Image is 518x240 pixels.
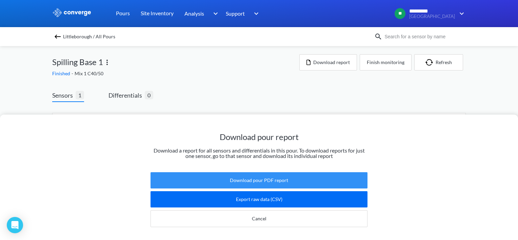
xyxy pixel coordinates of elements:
[151,132,367,142] h1: Download pour report
[374,33,382,41] img: icon-search.svg
[409,14,455,19] span: [GEOGRAPHIC_DATA]
[455,9,466,18] img: downArrow.svg
[226,9,245,18] span: Support
[7,217,23,233] div: Open Intercom Messenger
[151,172,367,188] button: Download pour PDF report
[382,33,464,40] input: Search for a sensor by name
[151,191,367,207] button: Export raw data (CSV)
[184,9,204,18] span: Analysis
[151,148,367,159] p: Download a report for all sensors and differentials in this pour. To download reports for just on...
[63,32,115,41] span: Littleborough / All Pours
[209,9,220,18] img: downArrow.svg
[250,9,260,18] img: downArrow.svg
[52,8,92,17] img: logo_ewhite.svg
[151,210,367,227] button: Cancel
[54,33,62,41] img: backspace.svg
